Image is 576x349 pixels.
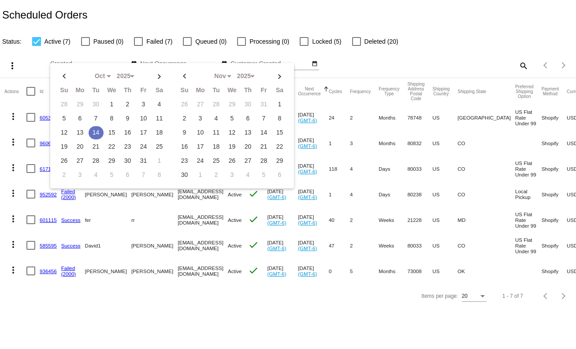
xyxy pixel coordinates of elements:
[8,214,19,224] mat-icon: more_vert
[228,268,242,274] span: Active
[515,156,542,181] mat-cell: US Flat Rate Under 99
[457,258,515,284] mat-cell: OK
[312,36,341,47] span: Locked (5)
[432,258,457,284] mat-cell: US
[555,287,572,305] button: Next page
[249,36,289,47] span: Processing (0)
[268,220,286,225] a: (GMT-6)
[515,181,542,207] mat-cell: Local Pickup
[50,60,130,68] input: Created
[268,194,286,200] a: (GMT-6)
[209,73,231,80] div: Nov
[407,181,432,207] mat-cell: 80238
[93,36,123,47] span: Paused (0)
[457,233,515,258] mat-cell: CO
[298,86,321,96] button: Change sorting for NextOccurrenceUtc
[350,130,379,156] mat-cell: 3
[457,130,515,156] mat-cell: CO
[407,130,432,156] mat-cell: 80832
[515,105,542,130] mat-cell: US Flat Rate Under 99
[350,258,379,284] mat-cell: 5
[248,240,259,250] mat-icon: check
[112,73,134,80] div: 2025
[350,233,379,258] mat-cell: 2
[228,191,242,197] span: Active
[40,115,57,120] a: 605306
[8,265,19,275] mat-icon: more_vert
[178,258,228,284] mat-cell: [EMAIL_ADDRESS][DOMAIN_NAME]
[407,207,432,233] mat-cell: 21228
[379,105,407,130] mat-cell: Months
[298,194,317,200] a: (GMT-6)
[379,181,407,207] mat-cell: Days
[432,233,457,258] mat-cell: US
[61,217,81,223] a: Success
[379,86,399,96] button: Change sorting for FrequencyType
[89,73,111,80] div: Oct
[298,117,317,123] a: (GMT-6)
[40,268,57,274] a: 936456
[268,207,298,233] mat-cell: [DATE]
[350,105,379,130] mat-cell: 2
[40,140,57,146] a: 960625
[542,258,567,284] mat-cell: Shopify
[542,86,559,96] button: Change sorting for PaymentMethod.Type
[407,156,432,181] mat-cell: 80033
[432,156,457,181] mat-cell: US
[298,258,329,284] mat-cell: [DATE]
[329,156,350,181] mat-cell: 118
[178,207,228,233] mat-cell: [EMAIL_ADDRESS][DOMAIN_NAME]
[230,60,310,68] input: Customer Created
[329,207,350,233] mat-cell: 40
[542,105,567,130] mat-cell: Shopify
[542,156,567,181] mat-cell: Shopify
[228,217,242,223] span: Active
[40,89,43,94] button: Change sorting for Id
[61,271,76,277] a: (2000)
[518,59,528,72] mat-icon: search
[542,233,567,258] mat-cell: Shopify
[228,243,242,248] span: Active
[298,271,317,277] a: (GMT-6)
[268,271,286,277] a: (GMT-6)
[329,233,350,258] mat-cell: 47
[178,233,228,258] mat-cell: [EMAIL_ADDRESS][DOMAIN_NAME]
[85,181,131,207] mat-cell: [PERSON_NAME]
[329,89,342,94] button: Change sorting for Cycles
[462,293,468,299] span: 20
[462,293,487,300] mat-select: Items per page:
[61,194,76,200] a: (2000)
[221,60,227,68] mat-icon: date_range
[407,233,432,258] mat-cell: 80033
[2,38,22,45] span: Status:
[298,130,329,156] mat-cell: [DATE]
[515,207,542,233] mat-cell: US Flat Rate Under 99
[131,207,178,233] mat-cell: rr
[40,217,57,223] a: 601115
[350,156,379,181] mat-cell: 4
[8,239,19,250] mat-icon: more_vert
[178,181,228,207] mat-cell: [EMAIL_ADDRESS][DOMAIN_NAME]
[140,60,219,68] input: Next Occurrence
[8,188,19,199] mat-icon: more_vert
[329,105,350,130] mat-cell: 24
[379,156,407,181] mat-cell: Days
[268,258,298,284] mat-cell: [DATE]
[2,9,87,21] h2: Scheduled Orders
[61,243,81,248] a: Success
[421,293,458,299] div: Items per page:
[298,220,317,225] a: (GMT-6)
[233,73,255,80] div: 2025
[457,89,486,94] button: Change sorting for ShippingState
[248,188,259,199] mat-icon: check
[40,243,57,248] a: 585595
[542,181,567,207] mat-cell: Shopify
[40,191,57,197] a: 952592
[8,162,19,173] mat-icon: more_vert
[329,130,350,156] mat-cell: 1
[502,293,523,299] div: 1 - 7 of 7
[379,233,407,258] mat-cell: Weeks
[555,56,572,74] button: Next page
[195,36,227,47] span: Queued (0)
[329,258,350,284] mat-cell: 0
